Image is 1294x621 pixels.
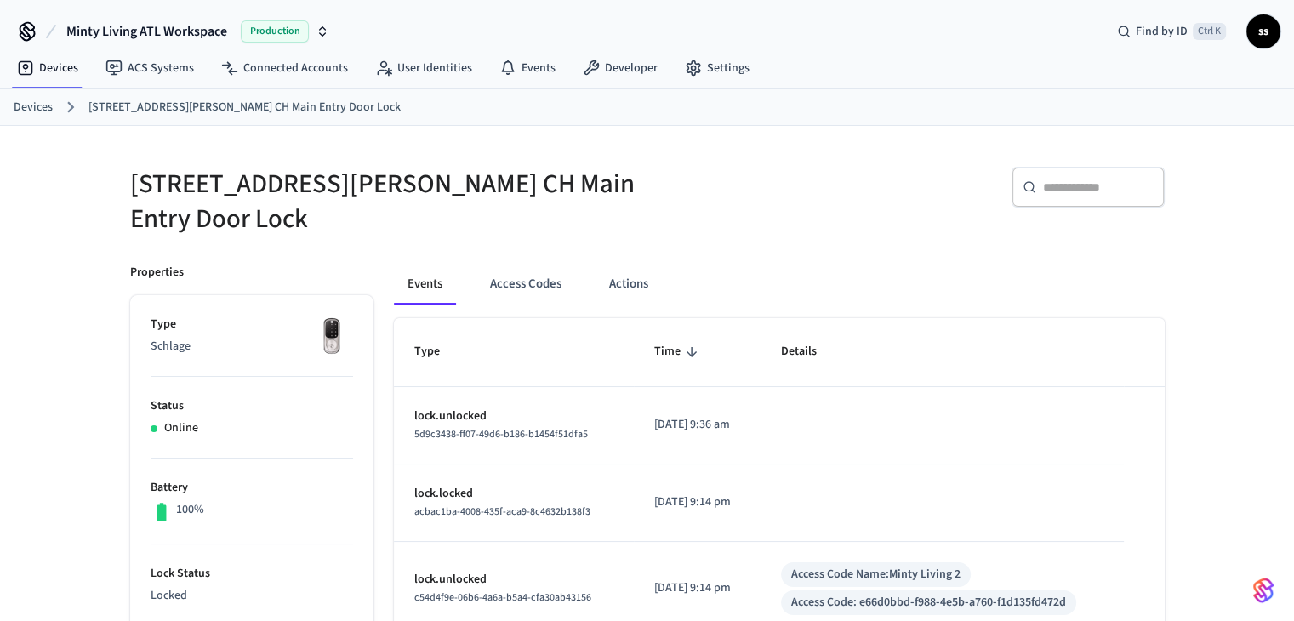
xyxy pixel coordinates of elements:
[130,264,184,282] p: Properties
[414,407,613,425] p: lock.unlocked
[208,53,362,83] a: Connected Accounts
[414,485,613,503] p: lock.locked
[151,587,353,605] p: Locked
[414,590,591,605] span: c54d4f9e-06b6-4a6a-b5a4-cfa30ab43156
[791,566,961,584] div: Access Code Name: Minty Living 2
[1136,23,1188,40] span: Find by ID
[781,339,839,365] span: Details
[1248,16,1279,47] span: ss
[1193,23,1226,40] span: Ctrl K
[414,339,462,365] span: Type
[569,53,671,83] a: Developer
[92,53,208,83] a: ACS Systems
[654,493,740,511] p: [DATE] 9:14 pm
[66,21,227,42] span: Minty Living ATL Workspace
[14,99,53,117] a: Devices
[151,316,353,333] p: Type
[88,99,401,117] a: [STREET_ADDRESS][PERSON_NAME] CH Main Entry Door Lock
[151,479,353,497] p: Battery
[1246,14,1280,48] button: ss
[476,264,575,305] button: Access Codes
[394,264,1165,305] div: ant example
[164,419,198,437] p: Online
[151,565,353,583] p: Lock Status
[654,416,740,434] p: [DATE] 9:36 am
[654,339,703,365] span: Time
[486,53,569,83] a: Events
[671,53,763,83] a: Settings
[1253,577,1274,604] img: SeamLogoGradient.69752ec5.svg
[362,53,486,83] a: User Identities
[176,501,204,519] p: 100%
[151,338,353,356] p: Schlage
[311,316,353,358] img: Yale Assure Touchscreen Wifi Smart Lock, Satin Nickel, Front
[1103,16,1240,47] div: Find by IDCtrl K
[130,167,637,236] h5: [STREET_ADDRESS][PERSON_NAME] CH Main Entry Door Lock
[596,264,662,305] button: Actions
[394,264,456,305] button: Events
[414,504,590,519] span: acbac1ba-4008-435f-aca9-8c4632b138f3
[414,571,613,589] p: lock.unlocked
[151,397,353,415] p: Status
[791,594,1066,612] div: Access Code: e66d0bbd-f988-4e5b-a760-f1d135fd472d
[414,427,588,442] span: 5d9c3438-ff07-49d6-b186-b1454f51dfa5
[3,53,92,83] a: Devices
[654,579,740,597] p: [DATE] 9:14 pm
[241,20,309,43] span: Production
